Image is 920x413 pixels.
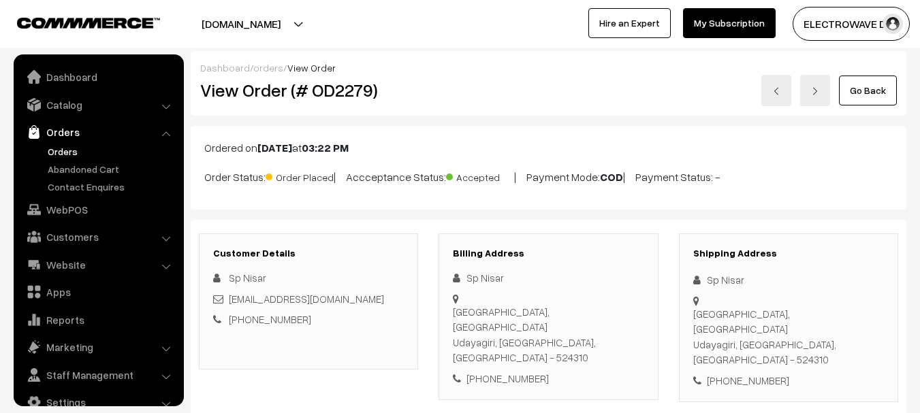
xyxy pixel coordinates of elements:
[44,180,179,194] a: Contact Enquires
[17,14,136,30] a: COMMMERCE
[588,8,671,38] a: Hire an Expert
[17,308,179,332] a: Reports
[693,373,884,389] div: [PHONE_NUMBER]
[17,197,179,222] a: WebPOS
[200,80,419,101] h2: View Order (# OD2279)
[17,65,179,89] a: Dashboard
[302,141,349,154] b: 03:22 PM
[213,248,404,259] h3: Customer Details
[17,120,179,144] a: Orders
[200,61,897,75] div: / /
[811,87,819,95] img: right-arrow.png
[17,280,179,304] a: Apps
[229,293,384,305] a: [EMAIL_ADDRESS][DOMAIN_NAME]
[257,141,292,154] b: [DATE]
[453,304,644,365] div: [GEOGRAPHIC_DATA], [GEOGRAPHIC_DATA] Udayagiri, [GEOGRAPHIC_DATA], [GEOGRAPHIC_DATA] - 524310
[883,14,903,34] img: user
[204,167,893,185] p: Order Status: | Accceptance Status: | Payment Mode: | Payment Status: -
[229,313,311,325] a: [PHONE_NUMBER]
[693,272,884,288] div: Sp Nisar
[839,76,897,105] a: Go Back
[200,62,250,73] a: Dashboard
[253,62,283,73] a: orders
[772,87,780,95] img: left-arrow.png
[453,371,644,386] div: [PHONE_NUMBER]
[154,7,328,41] button: [DOMAIN_NAME]
[266,167,334,184] span: Order Placed
[17,18,160,28] img: COMMMERCE
[683,8,776,38] a: My Subscription
[693,306,884,367] div: [GEOGRAPHIC_DATA], [GEOGRAPHIC_DATA] Udayagiri, [GEOGRAPHIC_DATA], [GEOGRAPHIC_DATA] - 524310
[793,7,910,41] button: ELECTROWAVE DE…
[600,170,623,184] b: COD
[44,144,179,159] a: Orders
[44,162,179,176] a: Abandoned Cart
[453,248,644,259] h3: Billing Address
[446,167,514,184] span: Accepted
[287,62,336,73] span: View Order
[17,335,179,359] a: Marketing
[17,252,179,277] a: Website
[453,270,644,286] div: Sp Nisar
[17,225,179,249] a: Customers
[229,271,266,284] span: Sp Nisar
[204,139,893,156] p: Ordered on at
[693,248,884,259] h3: Shipping Address
[17,363,179,387] a: Staff Management
[17,93,179,117] a: Catalog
